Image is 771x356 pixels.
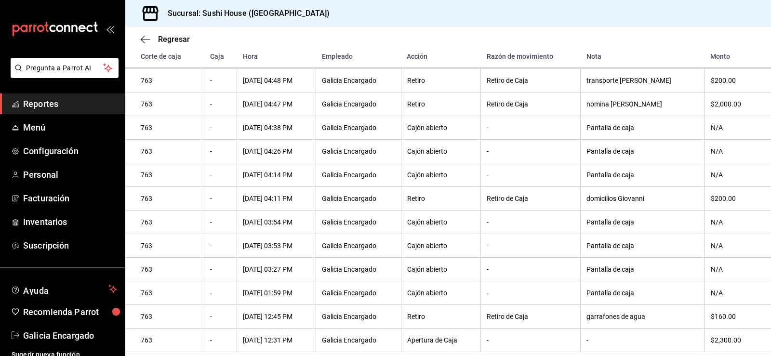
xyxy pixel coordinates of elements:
[586,242,698,250] div: Pantalla de caja
[106,25,114,33] button: open_drawer_menu
[243,289,310,297] div: [DATE] 01:59 PM
[586,336,698,344] div: -
[23,305,117,318] span: Recomienda Parrot
[586,124,698,132] div: Pantalla de caja
[141,171,198,179] div: 763
[210,289,231,297] div: -
[23,168,117,181] span: Personal
[586,147,698,155] div: Pantalla de caja
[243,336,310,344] div: [DATE] 12:31 PM
[26,63,104,73] span: Pregunta a Parrot AI
[141,336,198,344] div: 763
[210,124,231,132] div: -
[711,195,756,202] div: $200.00
[586,313,698,320] div: garrafones de agua
[711,289,756,297] div: N/A
[711,77,756,84] div: $200.00
[11,58,119,78] button: Pregunta a Parrot AI
[322,53,396,60] div: Empleado
[322,124,395,132] div: Galicia Encargado
[141,242,198,250] div: 763
[711,124,756,132] div: N/A
[141,265,198,273] div: 763
[322,147,395,155] div: Galicia Encargado
[586,100,698,108] div: nomina [PERSON_NAME]
[407,77,475,84] div: Retiro
[407,336,475,344] div: Apertura de Caja
[210,147,231,155] div: -
[407,53,475,60] div: Acción
[407,218,475,226] div: Cajón abierto
[711,218,756,226] div: N/A
[243,242,310,250] div: [DATE] 03:53 PM
[23,121,117,134] span: Menú
[711,100,756,108] div: $2,000.00
[407,313,475,320] div: Retiro
[243,53,310,60] div: Hora
[407,171,475,179] div: Cajón abierto
[407,100,475,108] div: Retiro
[487,77,574,84] div: Retiro de Caja
[487,336,574,344] div: -
[586,195,698,202] div: domicilios Giovanni
[210,242,231,250] div: -
[243,171,310,179] div: [DATE] 04:14 PM
[243,124,310,132] div: [DATE] 04:38 PM
[141,218,198,226] div: 763
[711,336,756,344] div: $2,300.00
[23,215,117,228] span: Inventarios
[711,147,756,155] div: N/A
[487,100,574,108] div: Retiro de Caja
[243,195,310,202] div: [DATE] 04:11 PM
[141,53,199,60] div: Corte de caja
[210,53,231,60] div: Caja
[407,242,475,250] div: Cajón abierto
[586,171,698,179] div: Pantalla de caja
[710,53,756,60] div: Monto
[407,195,475,202] div: Retiro
[711,265,756,273] div: N/A
[487,171,574,179] div: -
[322,242,395,250] div: Galicia Encargado
[141,195,198,202] div: 763
[141,77,198,84] div: 763
[322,171,395,179] div: Galicia Encargado
[487,289,574,297] div: -
[711,313,756,320] div: $160.00
[210,77,231,84] div: -
[7,70,119,80] a: Pregunta a Parrot AI
[487,124,574,132] div: -
[210,265,231,273] div: -
[23,239,117,252] span: Suscripción
[487,195,574,202] div: Retiro de Caja
[141,35,190,44] button: Regresar
[487,53,575,60] div: Razón de movimiento
[322,336,395,344] div: Galicia Encargado
[210,218,231,226] div: -
[23,145,117,158] span: Configuración
[487,265,574,273] div: -
[243,100,310,108] div: [DATE] 04:47 PM
[23,97,117,110] span: Reportes
[23,329,117,342] span: Galicia Encargado
[322,100,395,108] div: Galicia Encargado
[141,147,198,155] div: 763
[487,313,574,320] div: Retiro de Caja
[322,265,395,273] div: Galicia Encargado
[210,313,231,320] div: -
[586,265,698,273] div: Pantalla de caja
[141,100,198,108] div: 763
[158,35,190,44] span: Regresar
[586,77,698,84] div: transporte [PERSON_NAME]
[210,336,231,344] div: -
[407,147,475,155] div: Cajón abierto
[322,195,395,202] div: Galicia Encargado
[487,242,574,250] div: -
[407,289,475,297] div: Cajón abierto
[243,313,310,320] div: [DATE] 12:45 PM
[711,171,756,179] div: N/A
[243,77,310,84] div: [DATE] 04:48 PM
[23,192,117,205] span: Facturación
[322,313,395,320] div: Galicia Encargado
[141,313,198,320] div: 763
